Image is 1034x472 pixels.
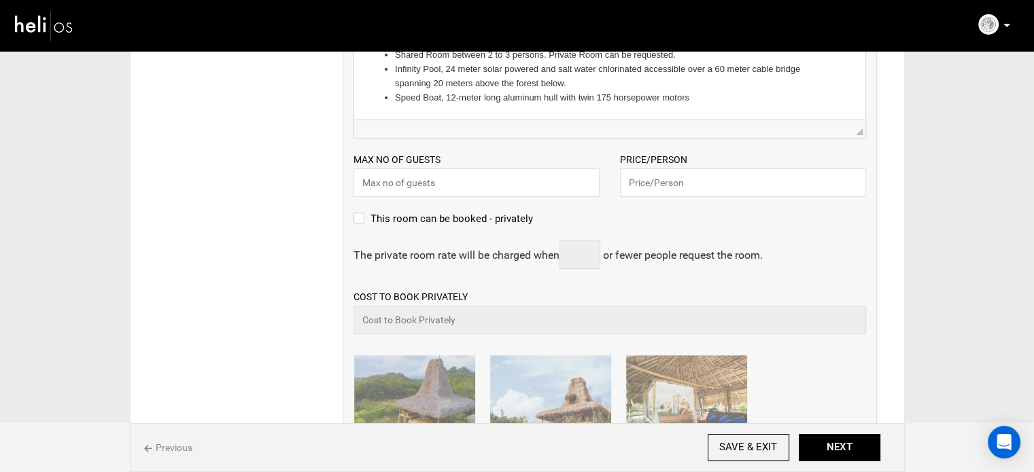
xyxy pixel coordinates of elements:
[978,14,999,35] img: 96464051360d01c97e7f288f645e6348.png
[354,168,600,197] input: Max no of guests
[708,434,789,461] input: SAVE & EXIT
[799,434,880,461] button: NEXT
[144,441,192,454] span: Previous
[856,128,863,135] span: Resize
[354,249,559,261] span: The private room rate will be charged when
[354,290,468,304] label: Cost to Book Privately
[354,306,866,334] input: Cost to Book Privately
[14,7,75,43] img: heli-logo
[144,445,152,452] img: back%20icon.svg
[354,153,441,166] label: Max no of guests
[603,249,763,261] span: or fewer people request the room.
[620,168,866,197] input: Price/Person
[354,211,533,227] label: This room can be booked - privately
[988,426,1020,458] div: Open Intercom Messenger
[620,153,687,166] label: Price/Person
